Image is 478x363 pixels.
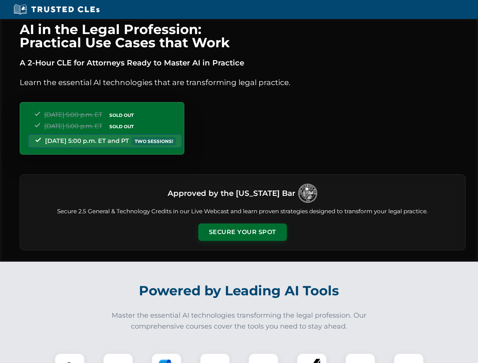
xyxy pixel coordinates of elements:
span: SOLD OUT [107,123,136,130]
p: Secure 2.5 General & Technology Credits in our Live Webcast and learn proven strategies designed ... [29,207,456,216]
p: A 2-Hour CLE for Attorneys Ready to Master AI in Practice [20,57,466,69]
img: Trusted CLEs [11,4,102,15]
p: Master the essential AI technologies transforming the legal profession. Our comprehensive courses... [107,310,372,332]
button: Secure Your Spot [198,223,287,241]
span: SOLD OUT [107,111,136,119]
span: [DATE] 5:00 p.m. ET [44,123,102,130]
h3: Approved by the [US_STATE] Bar [168,186,295,200]
img: Logo [298,184,317,203]
p: Learn the essential AI technologies that are transforming legal practice. [20,76,466,88]
span: [DATE] 5:00 p.m. ET [44,111,102,118]
h2: Powered by Leading AI Tools [30,278,449,304]
h1: AI in the Legal Profession: Practical Use Cases that Work [20,23,466,49]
